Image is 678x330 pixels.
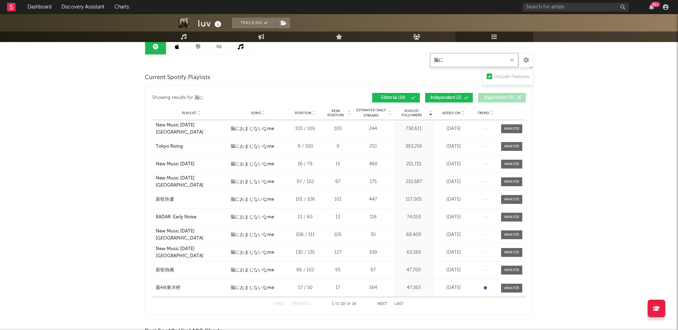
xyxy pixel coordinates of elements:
div: New Music [DATE] [156,161,195,168]
div: [DATE] [436,267,471,274]
div: 460 [355,161,392,168]
input: Search Playlists/Charts [430,53,518,67]
button: Independent(2) [425,93,473,102]
button: Next [377,302,387,306]
div: 393,259 [395,143,432,150]
div: 127 [325,249,351,256]
a: 新歌熱播 [156,267,227,274]
div: 164 [355,284,392,291]
div: 103 / 109 [289,125,321,132]
div: 109 [355,249,392,256]
div: 117,005 [395,196,432,203]
div: 脳におまじないなme [231,267,274,274]
div: [DATE] [436,214,471,221]
button: Previous [292,302,310,306]
button: 99+ [649,4,654,10]
div: 47,700 [395,267,432,274]
div: 244 [355,125,392,132]
div: Showing results for [152,93,339,102]
div: 脳におまじないなme [231,125,274,132]
div: 447 [355,196,392,203]
div: 130 / 135 [289,249,321,256]
div: 95 [325,267,351,274]
a: RADAR: Early Noise [156,214,227,221]
div: 210 [355,143,392,150]
div: 738,611 [395,125,432,132]
div: [DATE] [436,125,471,132]
div: 99 + [651,2,660,7]
button: Last [394,302,404,306]
div: Include Features [494,73,529,81]
div: Tokyo Rising [156,143,183,150]
div: 13 / 60 [289,214,321,221]
div: 101 / 106 [289,196,321,203]
span: Estimated Daily Streams [355,108,387,118]
div: [DATE] [436,196,471,203]
button: Editorial(14) [372,93,420,102]
span: Added On [442,111,460,115]
button: First [274,302,285,306]
div: 9 [325,143,351,150]
div: 最Hit東洋榜 [156,284,180,291]
span: Current Spotify Playlists [145,73,210,82]
div: 脳におまじないなme [231,214,274,221]
button: Algorithmic(0) [478,93,526,102]
div: [DATE] [436,284,471,291]
div: 脳におまじないなme [231,231,274,238]
div: 脳におまじないなme [231,284,274,291]
div: 脳におまじないなme [231,178,274,185]
div: 13 [325,214,351,221]
span: to [335,302,339,306]
span: Playlist [182,111,197,115]
div: 101 [325,196,351,203]
a: New Music [DATE] [GEOGRAPHIC_DATA] [156,122,227,136]
div: 新歌快遞 [156,196,174,203]
div: 脳におまじないなme [231,161,274,168]
div: RADAR: Early Noise [156,214,196,221]
a: 最Hit東洋榜 [156,284,227,291]
div: 新歌熱播 [156,267,174,274]
span: Playlist Followers [395,109,428,117]
a: Tokyo Rising [156,143,227,150]
div: 15 [325,161,351,168]
span: Editorial ( 14 ) [377,96,409,100]
a: 新歌快遞 [156,196,227,203]
div: 47,163 [395,284,432,291]
div: 251,715 [395,161,432,168]
div: 97 / 102 [289,178,321,185]
div: 74,053 [395,214,432,221]
div: 脳におまじないなme [231,196,274,203]
div: 63,169 [395,249,432,256]
div: [DATE] [436,231,471,238]
div: 106 / 111 [289,231,321,238]
span: Song [251,111,261,115]
div: 脳に [195,94,204,102]
div: 116 [355,214,392,221]
div: luv [198,18,223,29]
div: 68,409 [395,231,432,238]
span: Position [295,111,311,115]
div: [DATE] [436,161,471,168]
div: 17 [325,284,351,291]
span: of [346,302,351,306]
a: New Music [DATE] [GEOGRAPHIC_DATA] [156,175,227,189]
div: 16 / 79 [289,161,321,168]
div: 17 / 50 [289,284,321,291]
div: 1 10 16 [325,300,363,308]
span: Algorithmic ( 0 ) [483,96,515,100]
div: [DATE] [436,143,471,150]
a: New Music [DATE] [156,161,227,168]
div: 9 / 100 [289,143,321,150]
div: 97 [325,178,351,185]
div: 96 / 102 [289,267,321,274]
div: 87 [355,267,392,274]
span: Independent ( 2 ) [430,96,462,100]
a: New Music [DATE] [GEOGRAPHIC_DATA] [156,246,227,259]
span: Trend [477,111,489,115]
span: Peak Position [325,109,347,117]
a: New Music [DATE] [GEOGRAPHIC_DATA] [156,228,227,242]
